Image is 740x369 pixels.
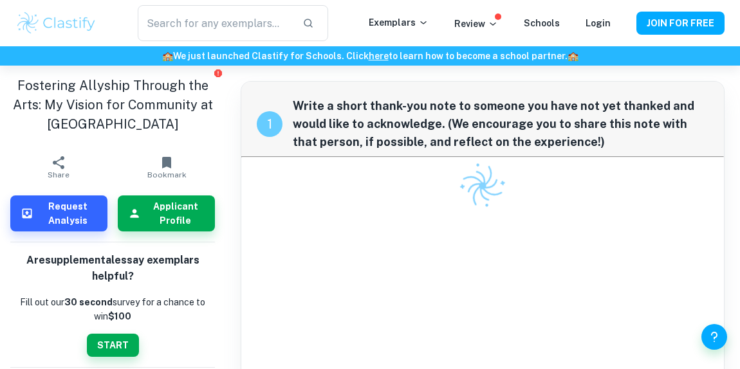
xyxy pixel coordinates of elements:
[108,311,131,321] strong: $100
[113,149,221,185] button: Bookmark
[146,199,205,228] h6: Applicant Profile
[524,18,560,28] a: Schools
[369,51,389,61] a: here
[15,10,97,36] img: Clastify logo
[586,18,611,28] a: Login
[369,15,429,30] p: Exemplars
[118,195,215,231] button: Applicant Profile
[10,195,107,231] button: Request Analysis
[701,324,727,350] button: Help and Feedback
[64,297,113,307] b: 30 second
[147,170,187,179] span: Bookmark
[257,111,282,137] div: recipe
[162,51,173,61] span: 🏫
[138,5,291,41] input: Search for any exemplars...
[10,253,215,285] h6: Are supplemental essay exemplars helpful?
[213,68,223,78] button: Report issue
[48,170,69,179] span: Share
[10,76,215,134] h1: Fostering Allyship Through the Arts: My Vision for Community at [GEOGRAPHIC_DATA]
[3,49,737,63] h6: We just launched Clastify for Schools. Click to learn how to become a school partner.
[39,199,97,228] h6: Request Analysis
[5,149,113,185] button: Share
[10,295,215,323] p: Fill out our survey for a chance to win
[454,17,498,31] p: Review
[568,51,578,61] span: 🏫
[293,97,708,151] span: Write a short thank-you note to someone you have not yet thanked and would like to acknowledge. (...
[636,12,725,35] button: JOIN FOR FREE
[87,334,139,357] button: START
[451,154,514,217] img: Clastify logo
